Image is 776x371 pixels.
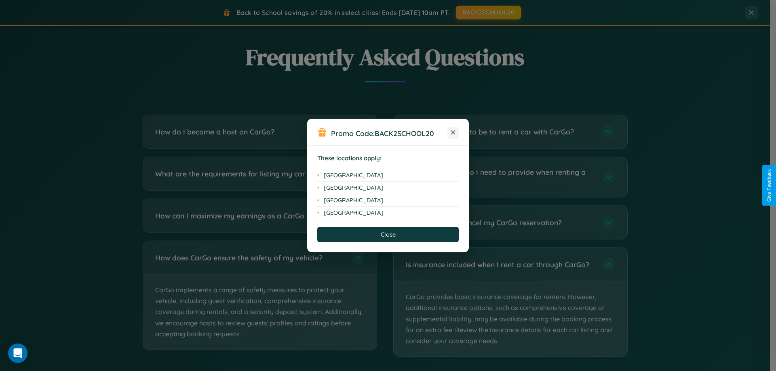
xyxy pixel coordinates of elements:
li: [GEOGRAPHIC_DATA] [317,194,459,207]
div: Open Intercom Messenger [8,344,27,363]
h3: Promo Code: [331,129,447,138]
li: [GEOGRAPHIC_DATA] [317,207,459,219]
strong: These locations apply: [317,154,382,162]
b: BACK2SCHOOL20 [375,129,434,138]
li: [GEOGRAPHIC_DATA] [317,182,459,194]
li: [GEOGRAPHIC_DATA] [317,169,459,182]
div: Give Feedback [766,169,772,202]
button: Close [317,227,459,242]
